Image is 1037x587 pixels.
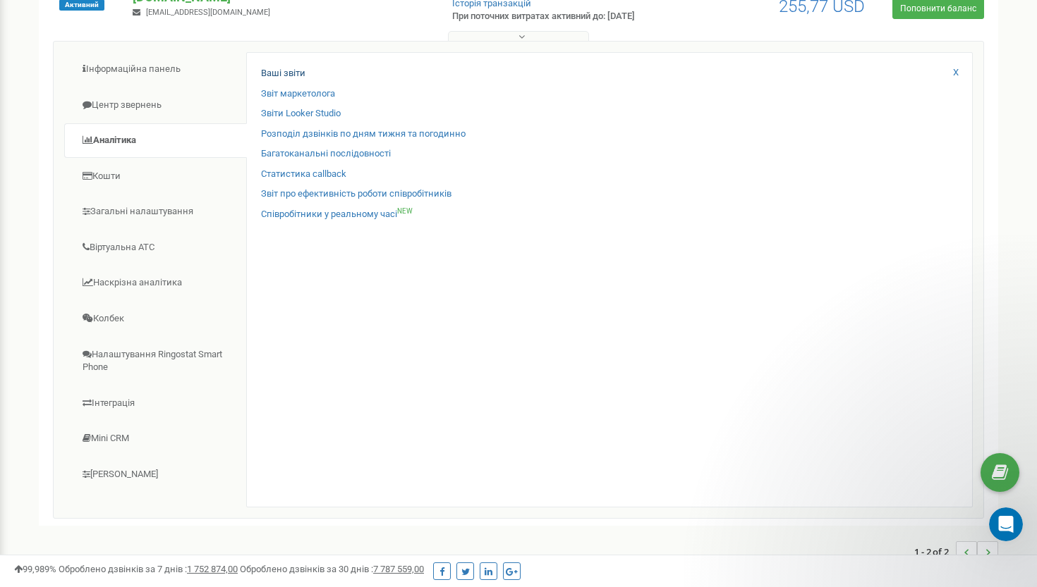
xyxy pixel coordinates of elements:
span: [EMAIL_ADDRESS][DOMAIN_NAME] [146,8,270,17]
a: Статистика callback [261,168,346,181]
span: 99,989% [14,564,56,574]
a: Віртуальна АТС [64,230,247,265]
a: Ваші звіти [261,67,305,80]
a: [PERSON_NAME] [64,457,247,492]
a: Кошти [64,159,247,194]
a: Аналiтика [64,123,247,158]
a: Багатоканальні послідовності [261,147,391,161]
a: Співробітники у реальному часіNEW [261,208,413,221]
span: Оброблено дзвінків за 30 днів : [240,564,424,574]
nav: ... [914,527,998,576]
iframe: Intercom live chat [989,507,1023,541]
a: Інформаційна панель [64,52,247,87]
u: 1 752 874,00 [187,564,238,574]
u: 7 787 559,00 [373,564,424,574]
p: При поточних витратах активний до: [DATE] [452,10,669,23]
span: Оброблено дзвінків за 7 днів : [59,564,238,574]
a: Розподіл дзвінків по дням тижня та погодинно [261,128,466,141]
sup: NEW [397,207,413,215]
span: 1 - 2 of 2 [914,541,956,562]
a: Загальні налаштування [64,194,247,229]
a: Інтеграція [64,386,247,421]
a: Колбек [64,302,247,336]
a: Звіт маркетолога [261,87,335,101]
a: Звіти Looker Studio [261,107,341,121]
a: Налаштування Ringostat Smart Phone [64,338,247,385]
a: Звіт про ефективність роботи співробітників [261,187,451,201]
a: Наскрізна аналітика [64,266,247,300]
a: Центр звернень [64,88,247,123]
a: X [953,66,959,80]
a: Mini CRM [64,421,247,456]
